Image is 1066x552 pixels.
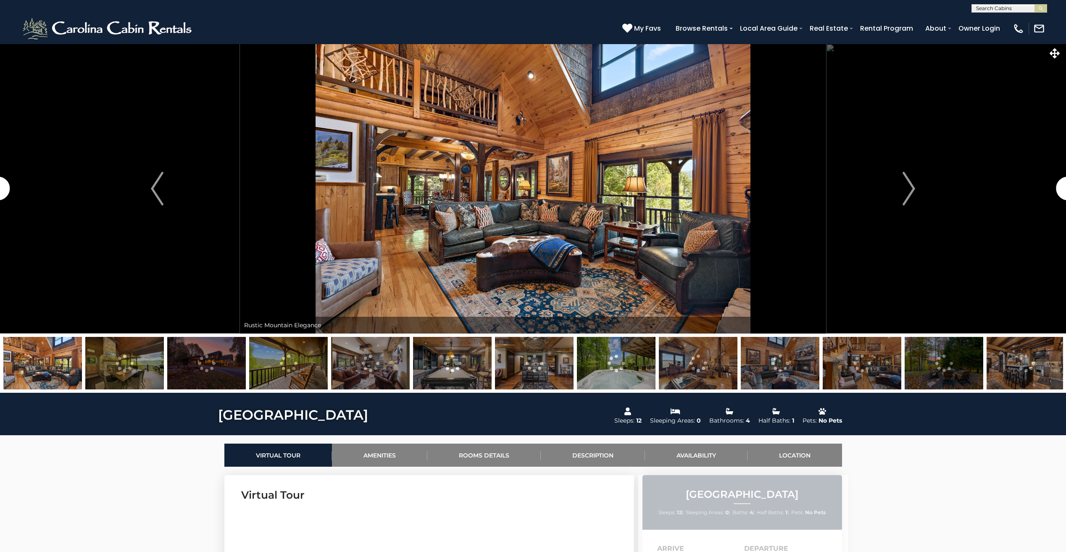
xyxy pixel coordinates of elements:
[826,44,992,334] button: Next
[805,21,852,36] a: Real Estate
[331,337,410,389] img: 163281253
[622,23,663,34] a: My Favs
[541,444,645,467] a: Description
[241,488,617,502] h3: Virtual Tour
[577,337,655,389] img: 168828053
[905,337,983,389] img: 163281248
[21,16,195,41] img: White-1-2.png
[85,337,164,389] img: 168828059
[741,337,819,389] img: 163281243
[167,337,246,389] img: 163281251
[224,444,332,467] a: Virtual Tour
[495,337,574,389] img: 163281255
[1013,23,1024,34] img: phone-regular-white.png
[3,337,82,389] img: 163281249
[240,317,826,334] div: Rustic Mountain Elegance
[748,444,842,467] a: Location
[151,172,163,205] img: arrow
[671,21,732,36] a: Browse Rentals
[74,44,240,334] button: Previous
[736,21,802,36] a: Local Area Guide
[921,21,950,36] a: About
[987,337,1065,389] img: 163281260
[645,444,748,467] a: Availability
[413,337,492,389] img: 163281254
[634,23,661,34] span: My Favs
[1033,23,1045,34] img: mail-regular-white.png
[856,21,917,36] a: Rental Program
[659,337,737,389] img: 163281257
[332,444,427,467] a: Amenities
[249,337,328,389] img: 168828065
[823,337,901,389] img: 163281259
[903,172,915,205] img: arrow
[427,444,541,467] a: Rooms Details
[954,21,1004,36] a: Owner Login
